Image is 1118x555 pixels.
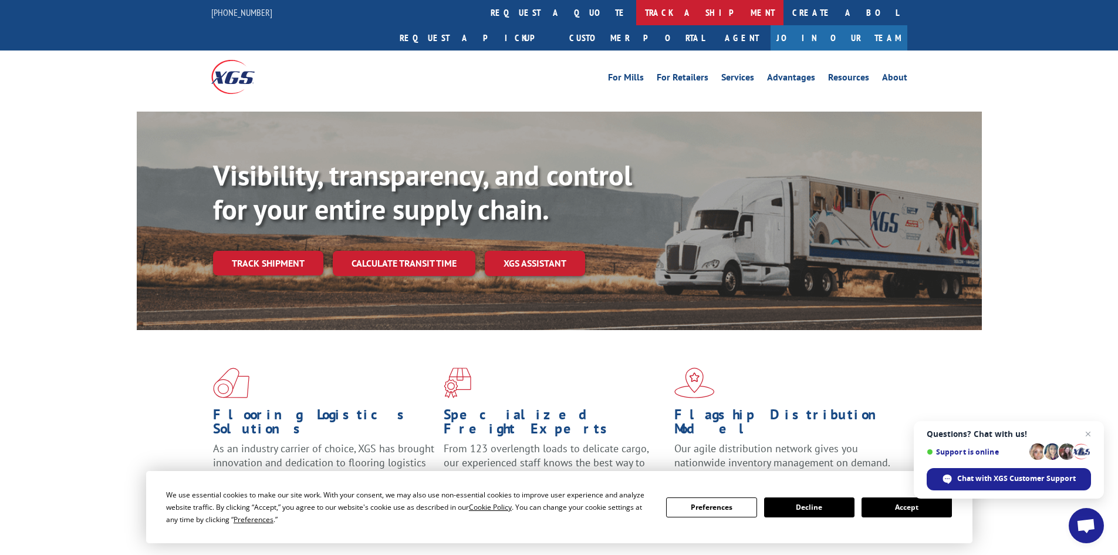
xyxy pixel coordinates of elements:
[234,514,273,524] span: Preferences
[333,251,475,276] a: Calculate transit time
[608,73,644,86] a: For Mills
[1081,427,1095,441] span: Close chat
[211,6,272,18] a: [PHONE_NUMBER]
[828,73,869,86] a: Resources
[767,73,815,86] a: Advantages
[213,368,249,398] img: xgs-icon-total-supply-chain-intelligence-red
[674,368,715,398] img: xgs-icon-flagship-distribution-model-red
[764,497,854,517] button: Decline
[721,73,754,86] a: Services
[444,408,666,442] h1: Specialized Freight Experts
[666,497,756,517] button: Preferences
[146,471,972,543] div: Cookie Consent Prompt
[444,368,471,398] img: xgs-icon-focused-on-flooring-red
[213,408,435,442] h1: Flooring Logistics Solutions
[1069,508,1104,543] div: Open chat
[213,251,323,275] a: Track shipment
[674,408,896,442] h1: Flagship Distribution Model
[927,468,1091,490] div: Chat with XGS Customer Support
[674,442,890,469] span: Our agile distribution network gives you nationwide inventory management on demand.
[485,251,585,276] a: XGS ASSISTANT
[560,25,713,51] a: Customer Portal
[166,489,652,526] div: We use essential cookies to make our site work. With your consent, we may also use non-essential ...
[391,25,560,51] a: Request a pickup
[444,442,666,494] p: From 123 overlength loads to delicate cargo, our experienced staff knows the best way to move you...
[882,73,907,86] a: About
[213,157,632,227] b: Visibility, transparency, and control for your entire supply chain.
[862,497,952,517] button: Accept
[657,73,708,86] a: For Retailers
[771,25,907,51] a: Join Our Team
[213,442,434,483] span: As an industry carrier of choice, XGS has brought innovation and dedication to flooring logistics...
[927,429,1091,439] span: Questions? Chat with us!
[469,502,512,512] span: Cookie Policy
[713,25,771,51] a: Agent
[927,448,1025,456] span: Support is online
[957,473,1076,484] span: Chat with XGS Customer Support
